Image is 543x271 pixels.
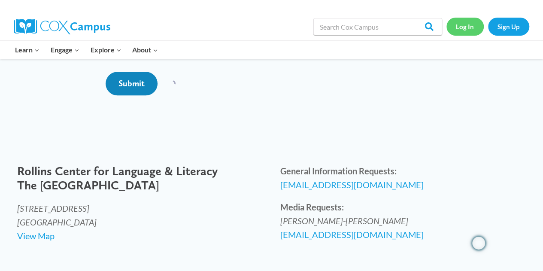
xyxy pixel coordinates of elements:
[280,216,409,226] cite: [PERSON_NAME]‑[PERSON_NAME]​
[446,18,529,35] nav: Secondary Navigation
[45,41,85,59] button: Child menu of Engage
[10,41,164,59] nav: Primary Navigation
[14,19,110,34] img: Cox Campus
[280,166,397,176] b: General Information Requests:
[10,41,46,59] button: Child menu of Learn
[488,18,529,35] a: Sign Up
[17,231,55,241] a: View Map
[106,72,158,95] input: Submit
[85,41,127,59] button: Child menu of Explore
[17,164,263,193] h2: Rollins Center for Language & Literacy The [GEOGRAPHIC_DATA]
[17,203,97,227] cite: [STREET_ADDRESS] [GEOGRAPHIC_DATA]
[280,202,344,212] b: Media Requests:
[446,18,484,35] a: Log In
[127,41,164,59] button: Child menu of About
[280,180,424,190] span: [EMAIL_ADDRESS][DOMAIN_NAME]
[280,229,424,240] span: [EMAIL_ADDRESS][DOMAIN_NAME]
[313,18,442,35] input: Search Cox Campus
